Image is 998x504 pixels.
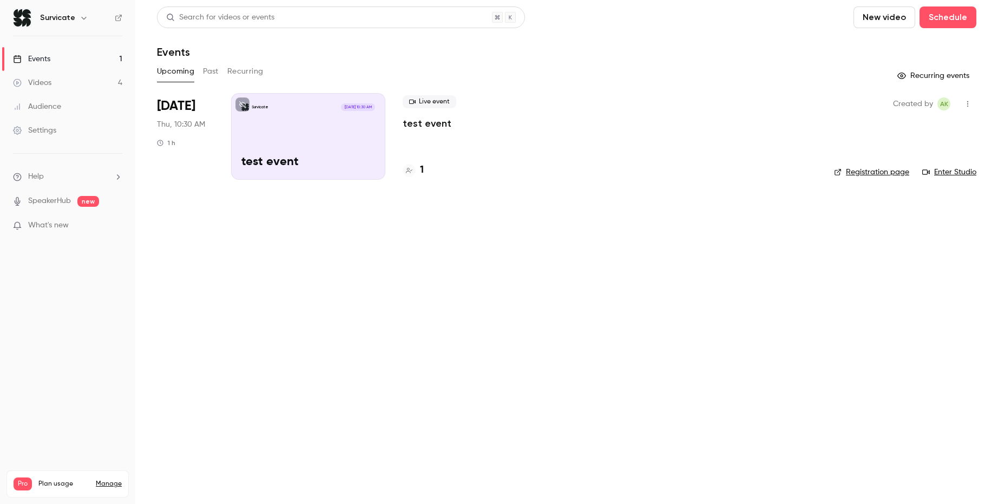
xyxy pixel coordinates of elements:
span: Aleksandra Korczyńska [937,97,950,110]
h1: Events [157,45,190,58]
span: Plan usage [38,480,89,488]
div: Settings [13,125,56,136]
span: Help [28,171,44,182]
div: Audience [13,101,61,112]
button: New video [853,6,915,28]
a: test eventSurvicate[DATE] 10:30 AMtest event [231,93,385,180]
button: Past [203,63,219,80]
a: 1 [403,163,424,178]
a: Enter Studio [922,167,976,178]
span: Created by [893,97,933,110]
div: Videos [13,77,51,88]
p: Survicate [252,104,268,110]
div: 1 h [157,139,175,147]
img: Survicate [14,9,31,27]
span: new [77,196,99,207]
div: Oct 2 Thu, 10:30 AM (Europe/Warsaw) [157,93,214,180]
iframe: Noticeable Trigger [109,221,122,231]
div: Search for videos or events [166,12,274,23]
span: Live event [403,95,456,108]
h4: 1 [420,163,424,178]
span: AK [940,97,948,110]
a: test event [403,117,451,130]
span: What's new [28,220,69,231]
h6: Survicate [40,12,75,23]
a: Manage [96,480,122,488]
li: help-dropdown-opener [13,171,122,182]
span: [DATE] 10:30 AM [341,103,375,111]
a: Registration page [834,167,909,178]
p: test event [241,155,375,169]
span: [DATE] [157,97,195,115]
span: Thu, 10:30 AM [157,119,205,130]
button: Recurring events [892,67,976,84]
button: Upcoming [157,63,194,80]
span: Pro [14,477,32,490]
div: Events [13,54,50,64]
button: Recurring [227,63,264,80]
button: Schedule [920,6,976,28]
a: SpeakerHub [28,195,71,207]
